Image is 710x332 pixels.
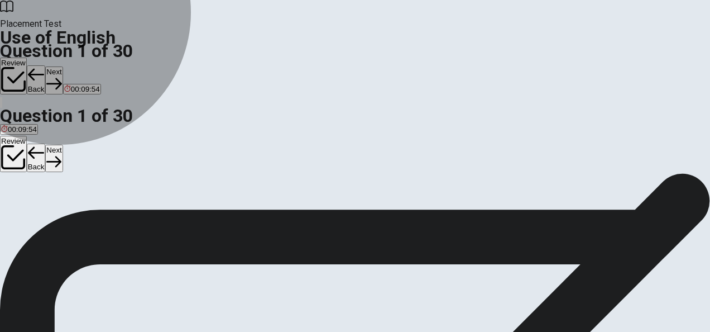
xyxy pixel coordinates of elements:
button: Back [27,65,46,94]
button: 00:09:54 [63,84,101,94]
button: Next [45,145,63,172]
span: 00:09:54 [71,85,100,93]
button: Next [45,67,63,94]
button: Back [27,144,46,173]
span: 00:09:54 [8,125,37,134]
